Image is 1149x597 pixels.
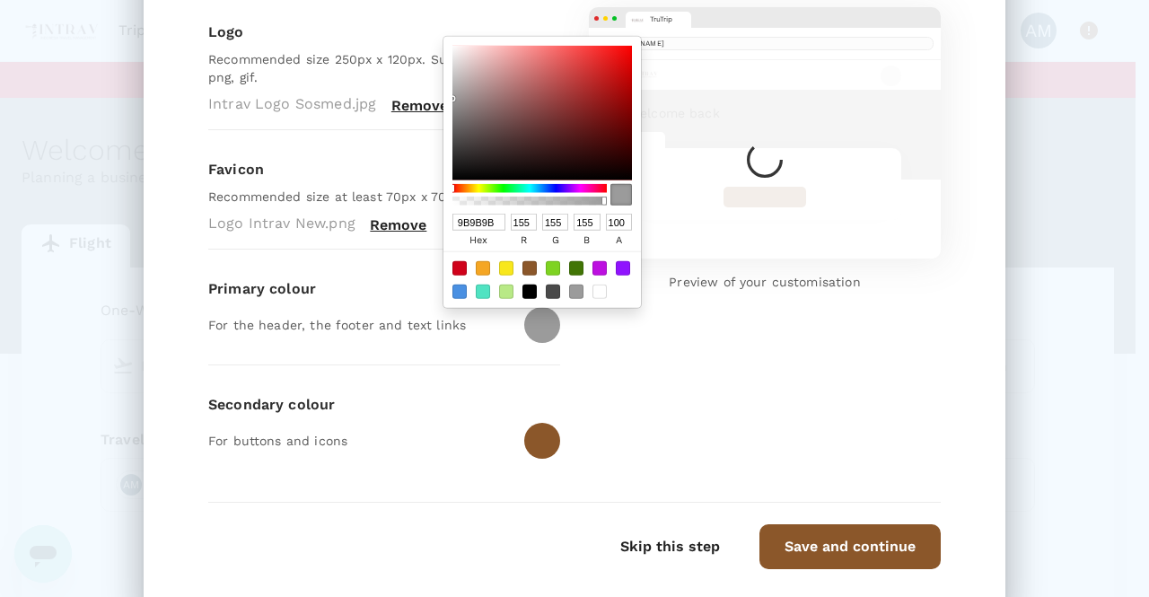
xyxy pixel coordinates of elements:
p: Recommended size 250px x 120px. Supported file jpg, png, gif. [208,50,560,86]
label: a [606,231,632,251]
span: Intrav Logo Sosmed.jpg [208,95,376,112]
div: Primary colour [208,278,560,300]
div: #9013FE [616,261,630,276]
img: trutrip favicon [630,15,645,25]
label: b [574,231,600,251]
div: Logo [208,22,560,43]
label: g [542,231,568,251]
div: #F8E71C [499,261,513,276]
p: For the header, the footer and text links [208,316,510,334]
p: Recommended size at least 70px x 70px. [208,188,560,206]
button: Save and continue [759,524,941,569]
button: Remove [390,98,448,114]
div: #8B572A [522,261,537,276]
div: Favicon [208,159,560,180]
div: #FFFFFF [592,285,607,299]
div: #9B9B9B [569,285,583,299]
div: #000000 [522,285,537,299]
div: Secondary colour [208,394,560,416]
div: #F5A623 [476,261,490,276]
button: Skip this step [595,524,745,569]
p: For buttons and icons [208,432,510,450]
span: Logo Intrav New.png [208,215,355,232]
label: r [511,231,537,251]
div: #4A4A4A [546,285,560,299]
div: #4A90E2 [452,285,467,299]
div: #B8E986 [499,285,513,299]
div: #50E3C2 [476,285,490,299]
button: Remove [370,217,427,233]
div: #7ED321 [546,261,560,276]
div: #417505 [569,261,583,276]
span: TruTrip [650,14,673,24]
label: hex [452,231,505,251]
div: #D0021B [452,261,467,276]
p: Preview of your customisation [589,273,941,291]
div: #BD10E0 [592,261,607,276]
span: [DOMAIN_NAME] [596,37,934,50]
